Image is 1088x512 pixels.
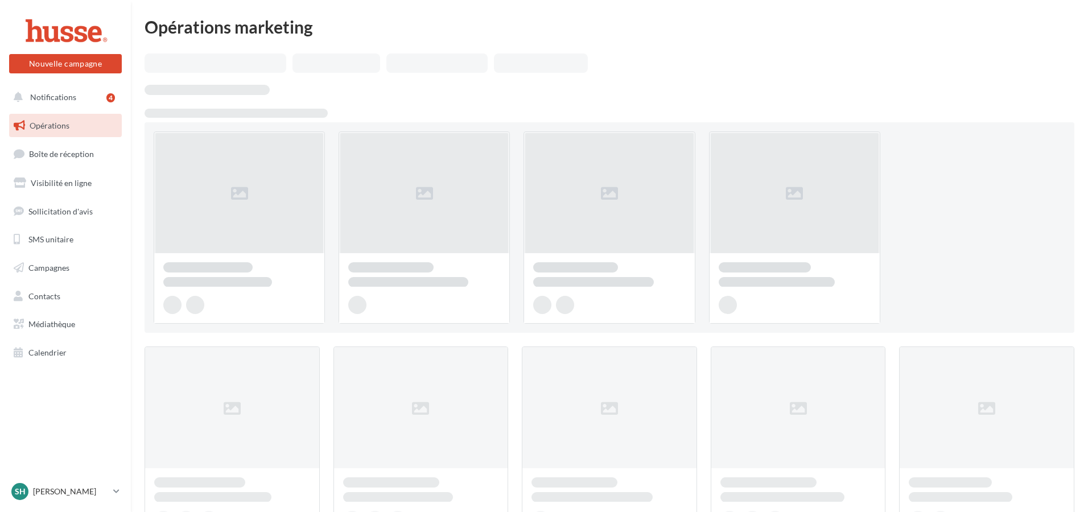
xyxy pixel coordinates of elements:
span: Calendrier [28,348,67,357]
a: Campagnes [7,256,124,280]
span: Campagnes [28,263,69,272]
a: Sollicitation d'avis [7,200,124,224]
a: Calendrier [7,341,124,365]
span: Contacts [28,291,60,301]
button: Nouvelle campagne [9,54,122,73]
span: SMS unitaire [28,234,73,244]
span: Notifications [30,92,76,102]
a: SH [PERSON_NAME] [9,481,122,502]
a: Médiathèque [7,312,124,336]
div: 4 [106,93,115,102]
button: Notifications 4 [7,85,119,109]
span: Opérations [30,121,69,130]
span: Visibilité en ligne [31,178,92,188]
a: Contacts [7,284,124,308]
span: Boîte de réception [29,149,94,159]
span: Médiathèque [28,319,75,329]
div: Opérations marketing [145,18,1074,35]
span: SH [15,486,26,497]
a: SMS unitaire [7,228,124,251]
a: Opérations [7,114,124,138]
span: Sollicitation d'avis [28,206,93,216]
a: Visibilité en ligne [7,171,124,195]
a: Boîte de réception [7,142,124,166]
p: [PERSON_NAME] [33,486,109,497]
